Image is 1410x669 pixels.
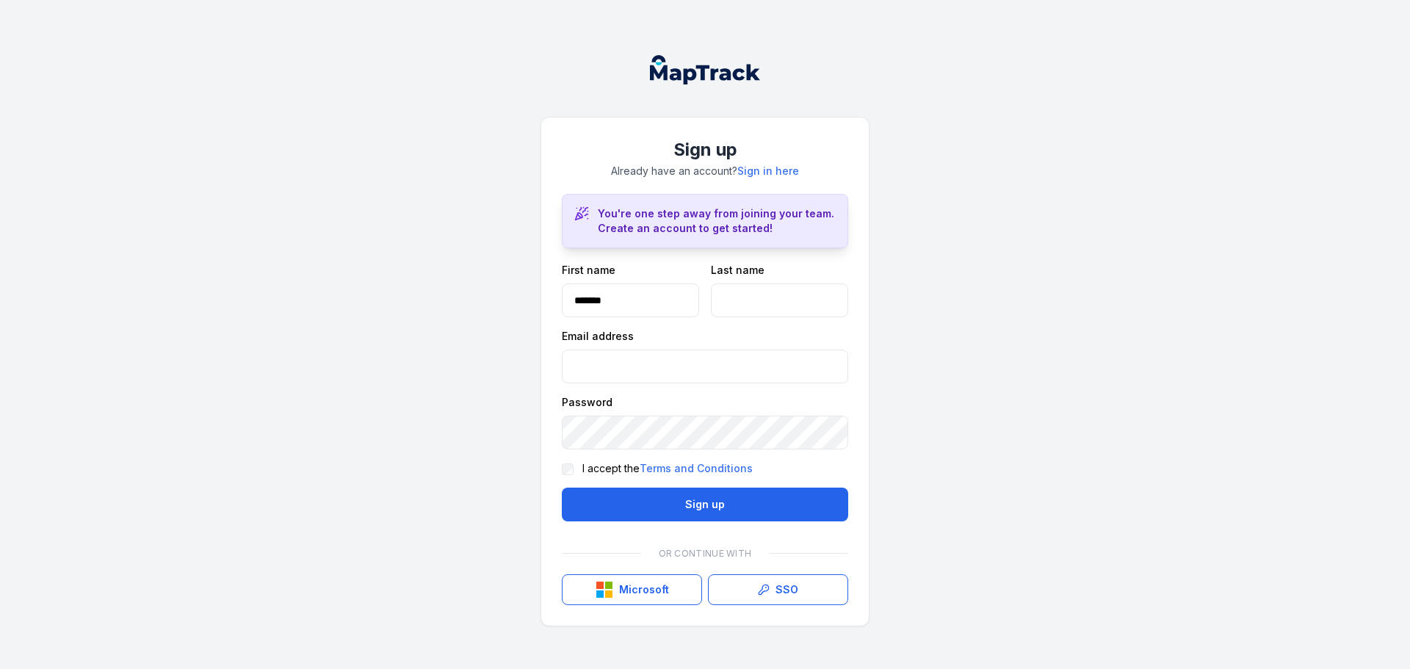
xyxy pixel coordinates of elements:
nav: Global [626,55,784,84]
a: Terms and Conditions [640,461,753,476]
h1: Sign up [562,138,848,162]
button: Sign up [562,488,848,521]
label: Email address [562,329,634,344]
label: Last name [711,263,764,278]
a: Sign in here [737,164,799,178]
div: Or continue with [562,539,848,568]
h3: You're one step away from joining your team. Create an account to get started! [598,206,836,236]
label: Password [562,395,612,410]
label: First name [562,263,615,278]
button: Microsoft [562,574,702,605]
label: I accept the [582,461,753,476]
span: Already have an account? [611,164,799,177]
a: SSO [708,574,848,605]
